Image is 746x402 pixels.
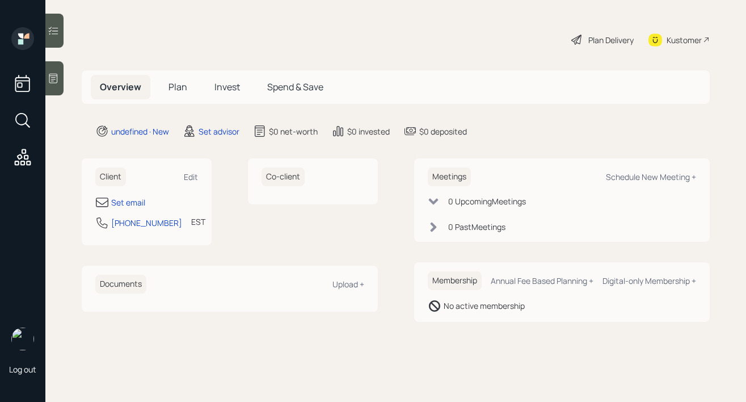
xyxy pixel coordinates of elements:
span: Invest [214,81,240,93]
span: Plan [168,81,187,93]
div: 0 Upcoming Meeting s [448,195,526,207]
div: No active membership [444,300,525,312]
div: EST [191,216,205,228]
div: Upload + [332,279,364,290]
div: $0 invested [347,125,390,137]
div: 0 Past Meeting s [448,221,505,233]
img: robby-grisanti-headshot.png [11,328,34,350]
div: $0 net-worth [269,125,318,137]
div: $0 deposited [419,125,467,137]
div: Set email [111,196,145,208]
h6: Meetings [428,167,471,186]
h6: Client [95,167,126,186]
div: Kustomer [667,34,702,46]
span: Overview [100,81,141,93]
div: Set advisor [199,125,239,137]
h6: Documents [95,275,146,294]
div: Annual Fee Based Planning + [491,275,593,286]
span: Spend & Save [267,81,323,93]
div: Digital-only Membership + [602,275,696,286]
div: Log out [9,364,36,375]
div: Schedule New Meeting + [606,171,696,182]
div: undefined · New [111,125,169,137]
div: [PHONE_NUMBER] [111,217,182,229]
h6: Membership [428,271,482,290]
div: Edit [184,171,198,182]
div: Plan Delivery [588,34,634,46]
h6: Co-client [262,167,305,186]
